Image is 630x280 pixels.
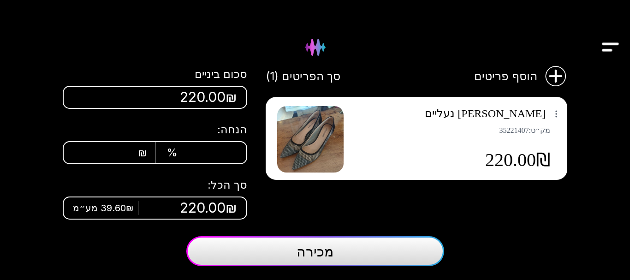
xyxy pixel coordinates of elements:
[297,30,333,65] img: Hydee Logo
[544,65,567,88] img: הוסף פריטים
[217,123,247,137] span: הנחה:
[186,236,444,266] button: מכירה
[474,65,567,88] button: הוסף פריטיםהוסף פריטים
[600,22,621,43] button: Drawer
[297,243,333,260] span: מכירה
[400,126,562,135] span: מק״ט : 35221407
[425,107,546,119] span: [PERSON_NAME] נעליים
[266,68,340,84] span: סך הפריטים (1)
[180,199,237,217] span: 220.00₪
[600,30,621,65] img: Drawer
[166,146,178,160] span: %
[180,89,237,106] span: 220.00₪
[73,203,133,214] span: 39.60₪ מע״מ
[208,178,247,192] span: סך הכל:
[474,68,537,84] span: הוסף פריטים
[485,149,550,171] span: 220.00₪
[195,67,247,81] span: סכום ביניים
[277,106,344,173] img: Jeffrey Campbell נעליים
[138,146,147,160] span: ₪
